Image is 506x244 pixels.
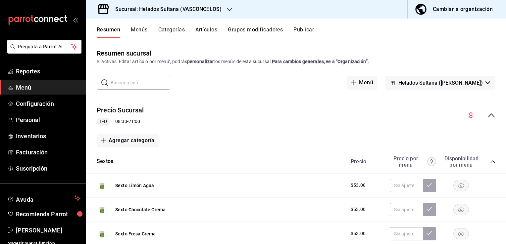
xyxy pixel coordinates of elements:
[228,26,283,38] button: Grupos modificadores
[97,118,109,125] span: L-D
[16,226,80,235] span: [PERSON_NAME]
[490,159,495,164] button: collapse-category-row
[97,118,144,126] div: 08:00 - 21:00
[398,80,483,86] span: Helados Sultana ([PERSON_NAME])
[97,180,107,191] img: Preview
[97,48,151,58] div: Resumen sucursal
[97,134,159,147] button: Agregar categoría
[86,100,506,131] div: collapse-menu-row
[115,206,166,213] button: Sexto Chocolate Crema
[97,228,107,239] img: Preview
[16,99,80,108] span: Configuración
[385,76,495,90] button: Helados Sultana ([PERSON_NAME])
[16,210,80,219] span: Recomienda Parrot
[444,155,478,168] div: Disponibilidad por menú
[16,83,80,92] span: Menú
[97,158,113,165] button: Sextos
[272,59,369,64] strong: Para cambios generales, ve a “Organización”.
[18,43,71,50] span: Pregunta a Parrot AI
[16,115,80,124] span: Personal
[195,26,217,38] button: Artículos
[390,203,423,216] input: Sin ajuste
[351,230,366,237] span: $53.00
[158,26,185,38] button: Categorías
[73,17,78,22] button: open_drawer_menu
[97,58,495,65] div: Si activas ‘Editar artículo por menú’, podrás los menús de esta sucursal.
[115,230,156,237] button: Sexto Fresa Crema
[5,48,81,55] a: Pregunta a Parrot AI
[16,132,80,141] span: Inventarios
[16,67,80,76] span: Reportes
[390,227,423,240] input: Sin ajuste
[344,158,386,165] div: Precio
[293,26,314,38] button: Publicar
[390,179,423,192] input: Sin ajuste
[115,182,154,189] button: Sexto Limón Agua
[433,5,493,14] div: Cambiar a organización
[390,155,436,168] div: Precio por menú
[110,5,222,13] h3: Sucursal: Helados Sultana (VASCONCELOS)
[97,26,120,38] button: Resumen
[131,26,147,38] button: Menús
[351,206,366,213] span: $53.00
[16,194,72,202] span: Ayuda
[16,148,80,157] span: Facturación
[16,164,80,173] span: Suscripción
[7,40,81,54] button: Pregunta a Parrot AI
[97,204,107,215] img: Preview
[97,26,506,38] div: navigation tabs
[97,105,144,115] button: Precio Sucursal
[111,76,170,89] input: Buscar menú
[187,59,214,64] strong: personalizar
[351,182,366,189] span: $53.00
[347,76,377,90] button: Menú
